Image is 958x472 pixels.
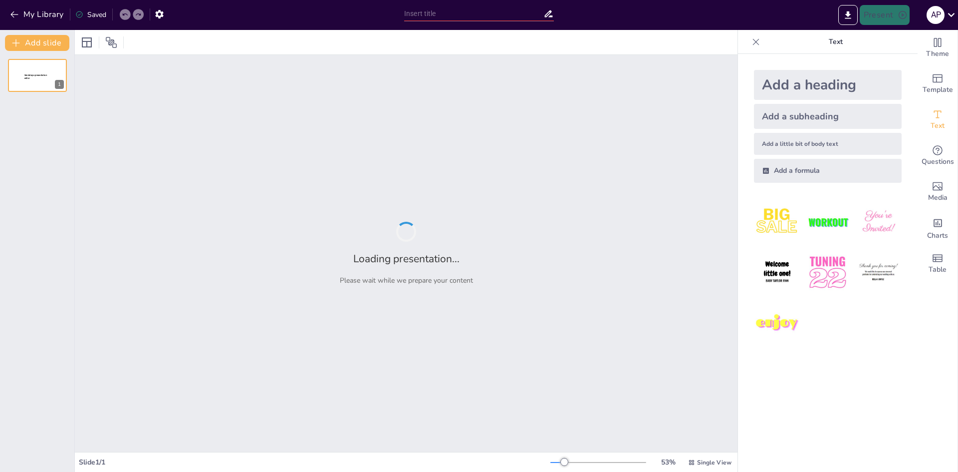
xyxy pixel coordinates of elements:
[754,300,800,347] img: 7.jpeg
[855,249,902,296] img: 6.jpeg
[697,459,731,467] span: Single View
[8,59,67,92] div: 1
[918,102,958,138] div: Add text boxes
[5,35,69,51] button: Add slide
[927,5,945,25] button: A P
[7,6,68,22] button: My Library
[105,36,117,48] span: Position
[353,252,460,266] h2: Loading presentation...
[754,104,902,129] div: Add a subheading
[918,30,958,66] div: Change the overall theme
[754,249,800,296] img: 4.jpeg
[926,48,949,59] span: Theme
[918,246,958,282] div: Add a table
[24,74,47,79] span: Sendsteps presentation editor
[79,458,550,467] div: Slide 1 / 1
[860,5,910,25] button: Present
[855,199,902,245] img: 3.jpeg
[754,133,902,155] div: Add a little bit of body text
[918,138,958,174] div: Get real-time input from your audience
[927,6,945,24] div: A P
[75,10,106,19] div: Saved
[918,174,958,210] div: Add images, graphics, shapes or video
[656,458,680,467] div: 53 %
[754,159,902,183] div: Add a formula
[804,199,851,245] img: 2.jpeg
[927,230,948,241] span: Charts
[923,84,953,95] span: Template
[754,199,800,245] img: 1.jpeg
[922,156,954,167] span: Questions
[931,120,945,131] span: Text
[928,192,948,203] span: Media
[340,276,473,285] p: Please wait while we prepare your content
[804,249,851,296] img: 5.jpeg
[918,66,958,102] div: Add ready made slides
[918,210,958,246] div: Add charts and graphs
[55,80,64,89] div: 1
[404,6,543,21] input: Insert title
[838,5,858,25] button: Export to PowerPoint
[754,70,902,100] div: Add a heading
[764,30,908,54] p: Text
[79,34,95,50] div: Layout
[929,264,947,275] span: Table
